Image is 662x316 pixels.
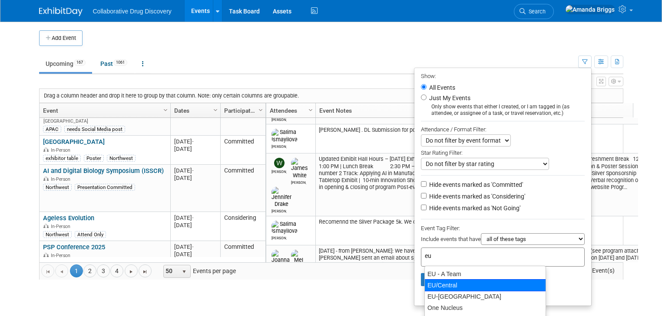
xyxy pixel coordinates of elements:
div: EU-[GEOGRAPHIC_DATA] [425,291,546,302]
div: William Wright [271,168,287,174]
a: PSP Conference 2025 [43,243,105,251]
div: [DATE] [174,214,216,222]
span: - [192,244,194,250]
td: Committed [220,136,265,165]
div: APAC [43,126,61,133]
span: select [181,268,188,275]
img: In-Person Event [43,224,49,228]
div: Star Rating Filter: [421,147,585,158]
a: Column Settings [211,103,220,116]
span: Go to the first page [44,268,51,275]
a: Column Settings [306,103,315,116]
span: Go to the next page [128,268,135,275]
img: In-Person Event [43,147,49,152]
div: Include events that have [421,233,585,248]
td: Considering [220,101,265,135]
div: [DATE] [174,243,216,251]
span: Column Settings [257,107,264,114]
span: - [192,167,194,174]
span: Column Settings [212,107,219,114]
span: 167 [74,59,86,66]
div: Jennifer Drake [271,208,287,213]
a: Column Settings [161,103,170,116]
div: exhibitor table [43,155,81,162]
div: [DATE] [174,222,216,229]
label: All Events [427,85,455,91]
a: Past1061 [94,55,134,72]
img: William Wright [274,158,285,168]
a: Column Settings [256,103,265,116]
span: Column Settings [307,107,314,114]
img: In-Person Event [43,253,49,257]
a: Go to the last page [139,264,152,277]
div: Northwest [43,184,72,191]
a: Go to the previous page [55,264,68,277]
span: Collaborative Drug Discovery [93,8,172,15]
span: Events per page [152,264,245,277]
span: In-Person [51,176,73,182]
button: Apply [421,273,449,286]
div: [DATE] [174,167,216,174]
a: Attendees [270,103,310,118]
label: Just My Events [427,94,470,102]
span: Search [526,8,546,15]
a: Search [514,4,554,19]
div: needs Social Media post [64,126,125,133]
a: Go to the first page [41,264,54,277]
span: Go to the previous page [58,268,65,275]
span: In-Person [51,224,73,229]
img: In-Person Event [43,176,49,181]
div: Northwest [43,231,72,238]
div: James White [291,179,306,185]
img: Mel Berg [291,250,306,270]
a: Ageless Evolution [43,214,94,222]
span: 1 [70,264,83,277]
a: [GEOGRAPHIC_DATA] [43,138,105,146]
div: Northwest [107,155,136,162]
div: Attendance / Format Filter: [421,124,585,134]
button: Add Event [39,30,83,46]
img: James White [291,158,308,179]
span: - [192,215,194,221]
img: Amanda Briggs [565,5,615,14]
div: Only show events that either I created, or I am tagged in (as attendee, or assignee of a task, or... [421,104,585,117]
img: Jennifer Drake [271,187,291,208]
div: Drag a column header and drop it here to group by that column. Note: only certain columns are gro... [40,89,623,103]
label: Hide events marked as 'Considering' [427,192,525,201]
label: Hide events marked as 'Not Going' [427,204,520,212]
div: [DATE] [174,138,216,145]
input: Type tag and hit enter [425,251,546,260]
div: Salima Ismayilova [271,143,287,149]
img: Joanna Deek [271,250,290,270]
a: 3 [97,264,110,277]
a: Go to the next page [125,264,138,277]
span: Go to the last page [142,268,149,275]
div: Salima Ismayilova [271,235,287,240]
div: Event Tag Filter: [421,223,585,233]
div: [DATE] [174,145,216,153]
a: Participation [224,103,260,118]
a: Upcoming167 [39,55,92,72]
span: In-Person [51,147,73,153]
a: 2 [83,264,96,277]
div: [DATE] [174,174,216,182]
img: ExhibitDay [39,7,83,16]
span: 1061 [113,59,127,66]
span: Column Settings [162,107,169,114]
label: Hide events marked as 'Committed' [427,180,523,189]
td: Committed [220,241,265,287]
span: 50 [164,265,179,277]
div: Presentation Committed [75,184,135,191]
div: EU - A Team [425,268,546,280]
div: [DATE] [174,251,216,258]
a: AI and Digital Biology Symposium (ISSCR) [43,167,164,175]
div: [GEOGRAPHIC_DATA], [GEOGRAPHIC_DATA] [43,111,166,124]
a: Dates [174,103,215,118]
div: One Nucleus [425,302,546,313]
a: Event Notes [319,103,659,118]
td: Committed [220,165,265,212]
div: Attend Only [75,231,106,238]
td: Considering [220,212,265,241]
img: Salima Ismayilova [271,221,298,235]
div: EU/Central [424,279,546,291]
